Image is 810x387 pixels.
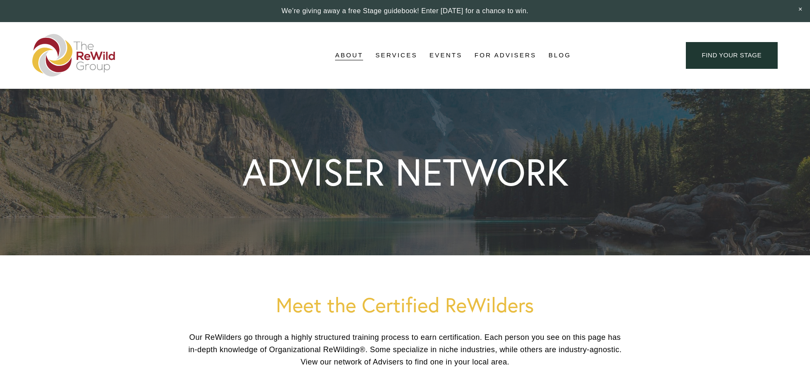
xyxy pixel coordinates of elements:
[375,49,418,62] a: folder dropdown
[335,50,363,61] span: About
[375,50,418,61] span: Services
[686,42,778,69] a: find your stage
[429,49,462,62] a: Events
[549,49,571,62] a: Blog
[335,49,363,62] a: folder dropdown
[32,34,116,76] img: The ReWild Group
[188,331,622,368] p: Our ReWilders go through a highly structured training process to earn certification. Each person ...
[242,153,568,191] h1: ADVISER NETWORK
[188,294,622,316] h1: Meet the Certified ReWilders
[475,49,536,62] a: For Advisers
